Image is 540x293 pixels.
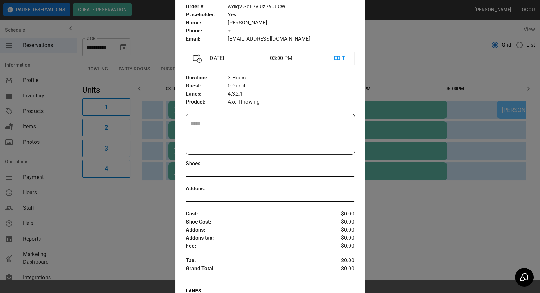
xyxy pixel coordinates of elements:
p: EDIT [334,54,347,62]
p: Name : [186,19,228,27]
p: $0.00 [326,265,354,274]
p: Tax : [186,257,326,265]
p: [DATE] [206,54,270,62]
p: 0 Guest [228,82,354,90]
p: Yes [228,11,354,19]
p: Order # : [186,3,228,11]
p: Placeholder : [186,11,228,19]
p: Addons tax : [186,234,326,242]
p: + [228,27,354,35]
p: wdiqViScB7vjUz7VJuCW [228,3,354,11]
p: $0.00 [326,218,354,226]
img: Vector [193,54,202,63]
p: Shoes : [186,160,228,168]
p: Shoe Cost : [186,218,326,226]
p: Guest : [186,82,228,90]
p: Cost : [186,210,326,218]
p: $0.00 [326,234,354,242]
p: Addons : [186,185,228,193]
p: [PERSON_NAME] [228,19,354,27]
p: $0.00 [326,226,354,234]
p: Duration : [186,74,228,82]
p: Grand Total : [186,265,326,274]
p: 3 Hours [228,74,354,82]
p: $0.00 [326,257,354,265]
p: $0.00 [326,210,354,218]
p: Product : [186,98,228,106]
p: Fee : [186,242,326,250]
p: Phone : [186,27,228,35]
p: [EMAIL_ADDRESS][DOMAIN_NAME] [228,35,354,43]
p: Axe Throwing [228,98,354,106]
p: Lanes : [186,90,228,98]
p: Email : [186,35,228,43]
p: 4,3,2,1 [228,90,354,98]
p: 03:00 PM [270,54,334,62]
p: Addons : [186,226,326,234]
p: $0.00 [326,242,354,250]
